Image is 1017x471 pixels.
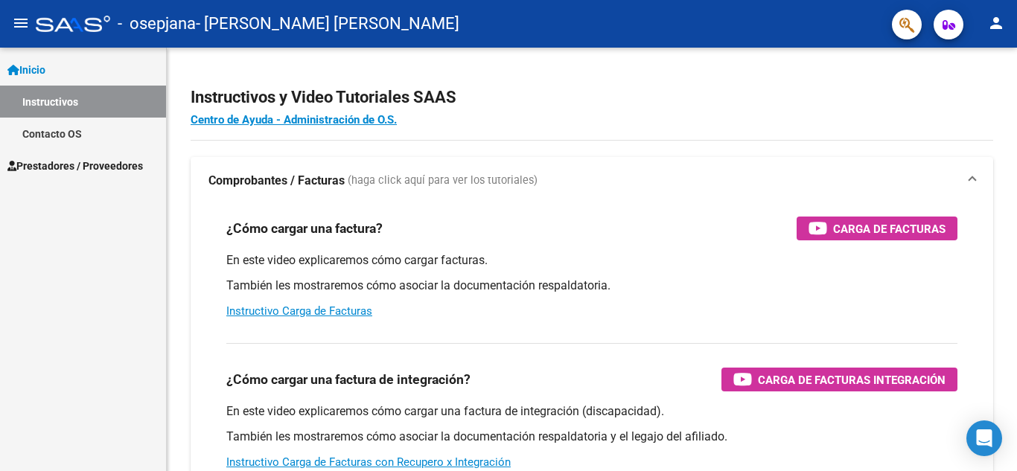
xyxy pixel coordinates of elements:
p: También les mostraremos cómo asociar la documentación respaldatoria. [226,278,957,294]
h2: Instructivos y Video Tutoriales SAAS [191,83,993,112]
span: (haga click aquí para ver los tutoriales) [348,173,538,189]
button: Carga de Facturas Integración [721,368,957,391]
a: Centro de Ayuda - Administración de O.S. [191,113,397,126]
span: Carga de Facturas Integración [758,371,946,389]
a: Instructivo Carga de Facturas con Recupero x Integración [226,455,511,469]
span: Inicio [7,62,45,78]
span: Prestadores / Proveedores [7,158,143,174]
mat-icon: person [987,14,1005,32]
p: En este video explicaremos cómo cargar facturas. [226,252,957,269]
strong: Comprobantes / Facturas [208,173,345,189]
mat-expansion-panel-header: Comprobantes / Facturas (haga click aquí para ver los tutoriales) [191,157,993,205]
h3: ¿Cómo cargar una factura de integración? [226,369,471,390]
mat-icon: menu [12,14,30,32]
button: Carga de Facturas [797,217,957,240]
a: Instructivo Carga de Facturas [226,304,372,318]
h3: ¿Cómo cargar una factura? [226,218,383,239]
p: También les mostraremos cómo asociar la documentación respaldatoria y el legajo del afiliado. [226,429,957,445]
p: En este video explicaremos cómo cargar una factura de integración (discapacidad). [226,403,957,420]
div: Open Intercom Messenger [966,420,1002,456]
span: Carga de Facturas [833,220,946,238]
span: - osepjana [118,7,196,40]
span: - [PERSON_NAME] [PERSON_NAME] [196,7,459,40]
